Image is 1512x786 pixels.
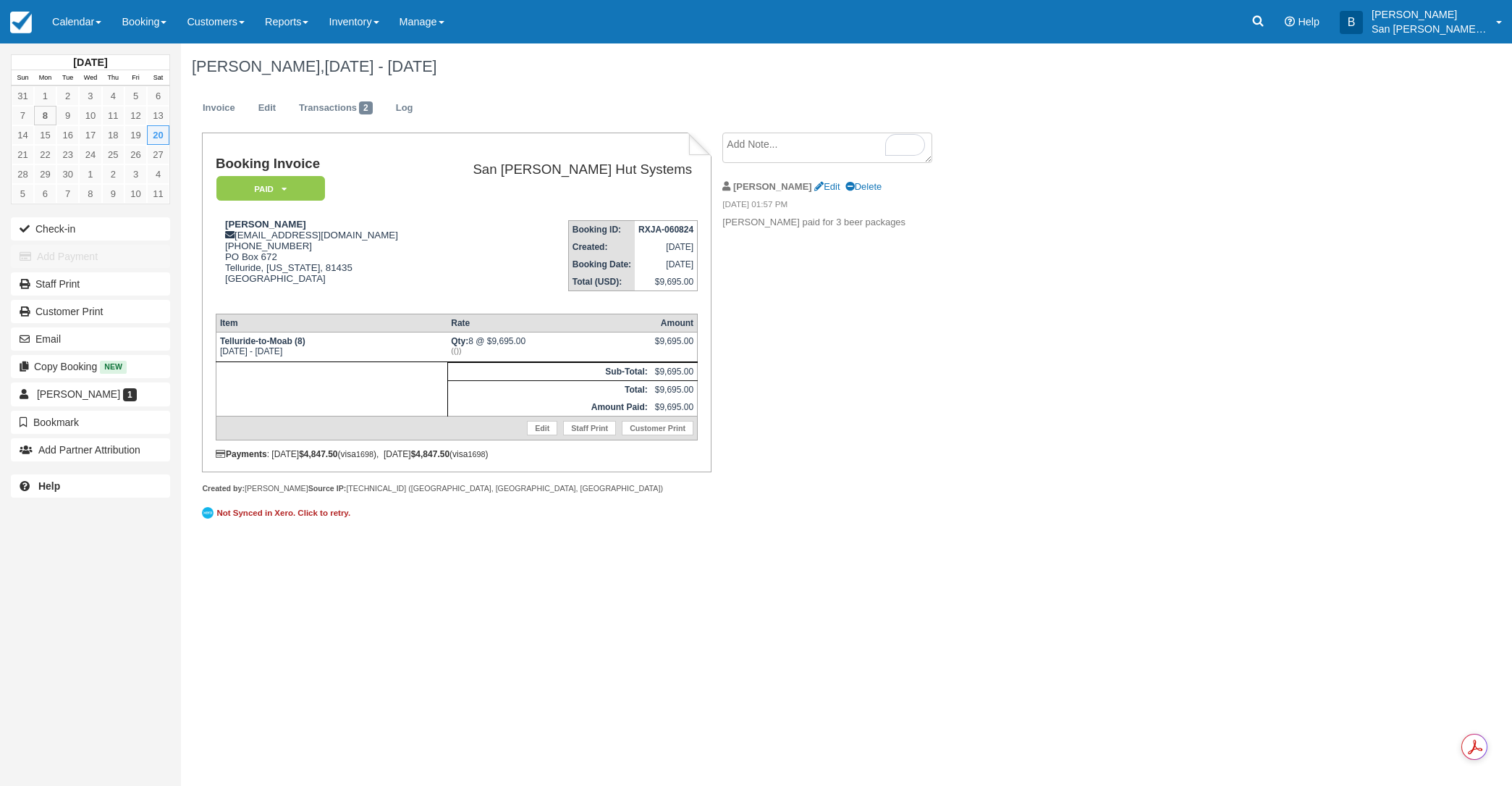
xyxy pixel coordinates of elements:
[11,474,170,498] a: Help
[102,106,124,125] a: 11
[722,198,966,214] em: [DATE] 01:57 PM
[147,164,169,184] a: 4
[202,484,245,493] strong: Created by:
[11,217,170,241] button: Check-in
[192,94,246,122] a: Invoice
[147,125,169,145] a: 20
[100,361,127,373] span: New
[216,175,320,202] a: Paid
[451,346,647,355] em: (())
[12,145,34,164] a: 21
[635,273,698,291] td: $9,695.00
[12,164,34,184] a: 28
[102,145,124,164] a: 25
[447,332,651,361] td: 8 @ $9,695.00
[102,125,124,145] a: 18
[124,86,147,106] a: 5
[34,106,56,125] a: 8
[12,86,34,106] a: 31
[216,314,447,332] th: Item
[651,362,698,380] td: $9,695.00
[11,327,170,351] button: Email
[845,181,882,192] a: Delete
[635,256,698,273] td: [DATE]
[202,505,354,521] a: Not Synced in Xero. Click to retry.
[216,156,428,172] h1: Booking Invoice
[79,184,101,204] a: 8
[1372,22,1487,36] p: San [PERSON_NAME] Hut Systems
[568,256,635,273] th: Booking Date:
[124,106,147,125] a: 12
[1372,7,1487,22] p: [PERSON_NAME]
[655,336,693,358] div: $9,695.00
[216,449,698,459] div: : [DATE] (visa ), [DATE] (visa )
[12,70,34,86] th: Sun
[11,355,170,378] button: Copy Booking New
[102,184,124,204] a: 9
[563,421,616,435] a: Staff Print
[192,58,1304,75] h1: [PERSON_NAME],
[56,70,79,86] th: Tue
[216,219,428,302] div: [EMAIL_ADDRESS][DOMAIN_NAME] [PHONE_NUMBER] PO Box 672 Telluride, [US_STATE], 81435 [GEOGRAPHIC_D...
[220,336,305,346] strong: Telluride-to-Moab (8)
[79,106,101,125] a: 10
[11,272,170,296] a: Staff Print
[11,382,170,406] a: [PERSON_NAME] 1
[622,421,693,435] a: Customer Print
[248,94,287,122] a: Edit
[11,245,170,268] button: Add Payment
[12,106,34,125] a: 7
[34,70,56,86] th: Mon
[10,12,32,33] img: checkfront-main-nav-mini-logo.png
[447,380,651,398] th: Total:
[216,176,325,201] em: Paid
[447,398,651,417] th: Amount Paid:
[324,57,436,75] span: [DATE] - [DATE]
[568,273,635,291] th: Total (USD):
[411,449,449,459] strong: $4,847.50
[12,125,34,145] a: 14
[359,101,373,114] span: 2
[102,86,124,106] a: 4
[651,314,698,332] th: Amount
[79,145,101,164] a: 24
[34,184,56,204] a: 6
[79,125,101,145] a: 17
[447,314,651,332] th: Rate
[202,483,711,494] div: [PERSON_NAME] [TECHNICAL_ID] ([GEOGRAPHIC_DATA], [GEOGRAPHIC_DATA], [GEOGRAPHIC_DATA])
[308,484,347,493] strong: Source IP:
[451,336,468,346] strong: Qty
[216,332,447,361] td: [DATE] - [DATE]
[102,164,124,184] a: 2
[147,86,169,106] a: 6
[34,145,56,164] a: 22
[124,184,147,204] a: 10
[37,388,120,400] span: [PERSON_NAME]
[12,184,34,204] a: 5
[34,164,56,184] a: 29
[56,145,79,164] a: 23
[299,449,337,459] strong: $4,847.50
[79,86,101,106] a: 3
[11,438,170,461] button: Add Partner Attribution
[447,362,651,380] th: Sub-Total:
[56,184,79,204] a: 7
[733,181,812,192] strong: [PERSON_NAME]
[38,480,60,492] b: Help
[651,398,698,417] td: $9,695.00
[147,106,169,125] a: 13
[34,125,56,145] a: 15
[722,216,966,230] p: [PERSON_NAME] paid for 3 beer packages
[638,225,693,235] strong: RXJA-060824
[568,221,635,239] th: Booking ID:
[225,219,306,230] strong: [PERSON_NAME]
[147,184,169,204] a: 11
[124,125,147,145] a: 19
[124,70,147,86] th: Fri
[568,238,635,256] th: Created:
[56,106,79,125] a: 9
[124,164,147,184] a: 3
[73,57,107,68] strong: [DATE]
[124,145,147,164] a: 26
[1298,16,1319,28] span: Help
